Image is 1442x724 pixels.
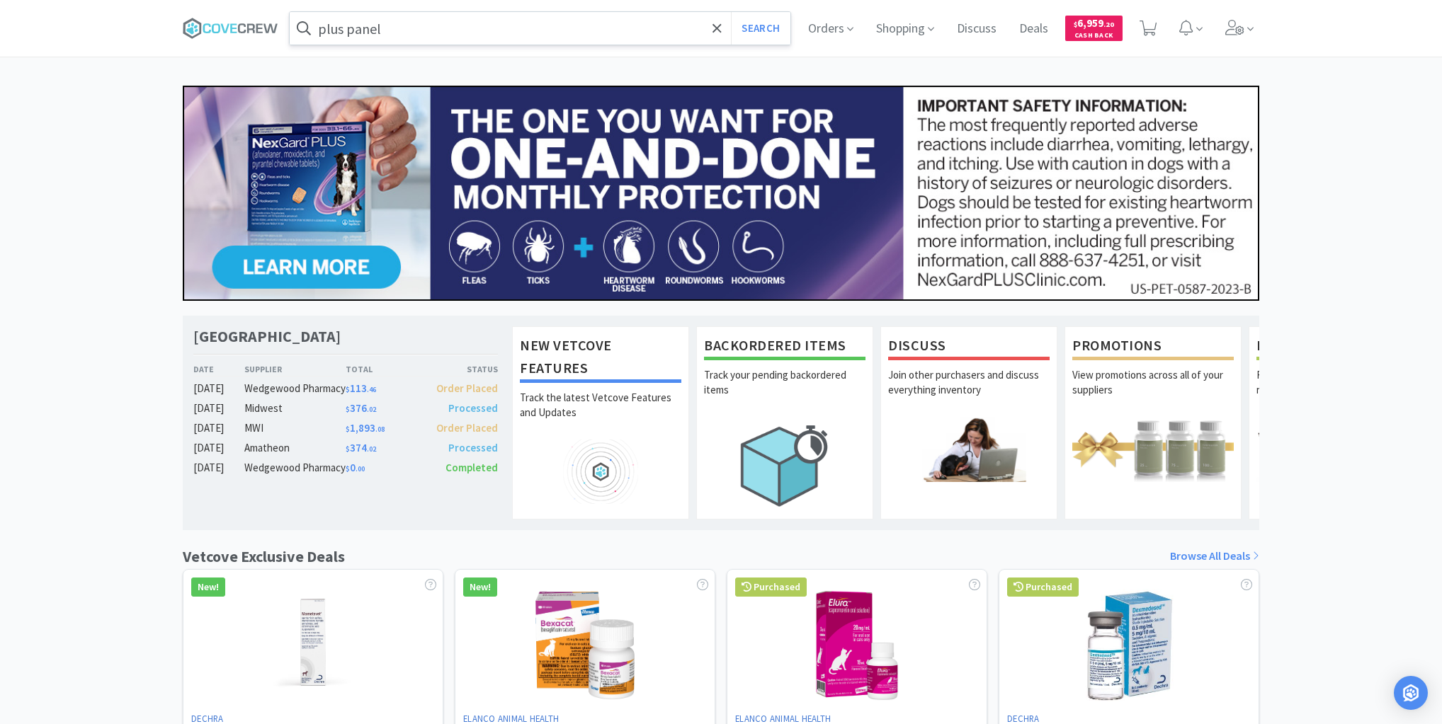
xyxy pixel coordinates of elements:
[1256,334,1418,360] h1: Free Samples
[346,444,350,454] span: $
[193,380,498,397] a: [DATE]Wedgewood Pharmacy$113.46Order Placed
[193,420,244,437] div: [DATE]
[421,362,498,376] div: Status
[1256,367,1418,417] p: Request free samples on the newest veterinary products
[244,362,346,376] div: Supplier
[512,326,689,519] a: New Vetcove FeaturesTrack the latest Vetcove Features and Updates
[346,401,376,415] span: 376
[1065,326,1242,519] a: PromotionsView promotions across all of your suppliers
[888,334,1050,360] h1: Discuss
[880,326,1057,519] a: DiscussJoin other purchasers and discuss everything inventory
[193,420,498,437] a: [DATE]MWI$1,893.08Order Placed
[888,417,1050,481] img: hero_discuss.png
[367,385,376,394] span: . 46
[346,421,385,435] span: 1,893
[704,417,865,514] img: hero_backorders.png
[1014,23,1054,35] a: Deals
[244,400,346,417] div: Midwest
[1072,367,1234,417] p: View promotions across all of your suppliers
[367,444,376,454] span: . 02
[346,461,365,474] span: 0
[346,425,350,434] span: $
[346,405,350,414] span: $
[375,425,385,434] span: . 08
[346,464,350,473] span: $
[1170,547,1259,565] a: Browse All Deals
[1072,417,1234,481] img: hero_promotions.png
[193,459,498,476] a: [DATE]Wedgewood Pharmacy$0.00Completed
[888,367,1050,417] p: Join other purchasers and discuss everything inventory
[193,400,244,417] div: [DATE]
[696,326,873,519] a: Backordered ItemsTrack your pending backordered items
[193,380,244,397] div: [DATE]
[346,381,376,395] span: 113
[244,420,346,437] div: MWI
[436,421,498,435] span: Order Placed
[520,334,681,383] h1: New Vetcove Features
[356,464,365,473] span: . 00
[290,12,790,45] input: Search by item, sku, manufacturer, ingredient, size...
[1072,334,1234,360] h1: Promotions
[1065,9,1123,47] a: $6,959.20Cash Back
[183,86,1259,301] img: 24562ba5414042f391a945fa418716b7_350.jpg
[448,441,498,454] span: Processed
[1394,676,1428,710] div: Open Intercom Messenger
[1249,326,1426,519] a: Free SamplesRequest free samples on the newest veterinary products
[193,326,341,347] h1: [GEOGRAPHIC_DATA]
[193,400,498,417] a: [DATE]Midwest$376.02Processed
[367,405,376,414] span: . 02
[244,459,346,476] div: Wedgewood Pharmacy
[183,544,345,569] h1: Vetcove Exclusive Deals
[1103,20,1114,29] span: . 20
[731,12,790,45] button: Search
[704,367,865,417] p: Track your pending backordered items
[346,385,350,394] span: $
[193,439,244,456] div: [DATE]
[346,441,376,454] span: 374
[448,401,498,415] span: Processed
[436,381,498,395] span: Order Placed
[445,461,498,474] span: Completed
[193,362,244,376] div: Date
[1074,20,1077,29] span: $
[244,380,346,397] div: Wedgewood Pharmacy
[520,439,681,504] img: hero_feature_roadmap.png
[346,362,422,376] div: Total
[704,334,865,360] h1: Backordered Items
[193,459,244,476] div: [DATE]
[1256,417,1418,481] img: hero_samples.png
[193,439,498,456] a: [DATE]Amatheon$374.02Processed
[1074,32,1114,41] span: Cash Back
[244,439,346,456] div: Amatheon
[951,23,1002,35] a: Discuss
[520,390,681,439] p: Track the latest Vetcove Features and Updates
[1074,16,1114,30] span: 6,959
